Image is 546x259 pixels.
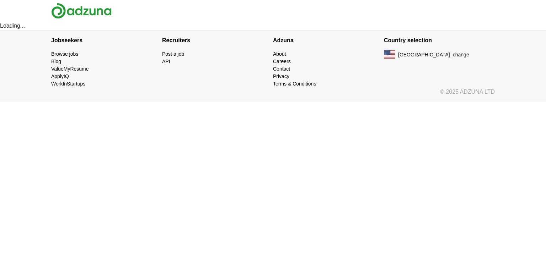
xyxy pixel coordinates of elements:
a: Terms & Conditions [273,81,316,87]
a: Post a job [162,51,184,57]
a: Contact [273,66,290,72]
a: Browse jobs [51,51,78,57]
a: Privacy [273,73,289,79]
button: change [453,51,469,59]
span: [GEOGRAPHIC_DATA] [398,51,450,59]
a: About [273,51,286,57]
a: Blog [51,59,61,64]
a: ValueMyResume [51,66,89,72]
a: Careers [273,59,291,64]
h4: Country selection [384,31,495,50]
a: ApplyIQ [51,73,69,79]
img: US flag [384,50,395,59]
a: WorkInStartups [51,81,85,87]
a: API [162,59,170,64]
div: © 2025 ADZUNA LTD [45,88,500,102]
img: Adzuna logo [51,3,112,19]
